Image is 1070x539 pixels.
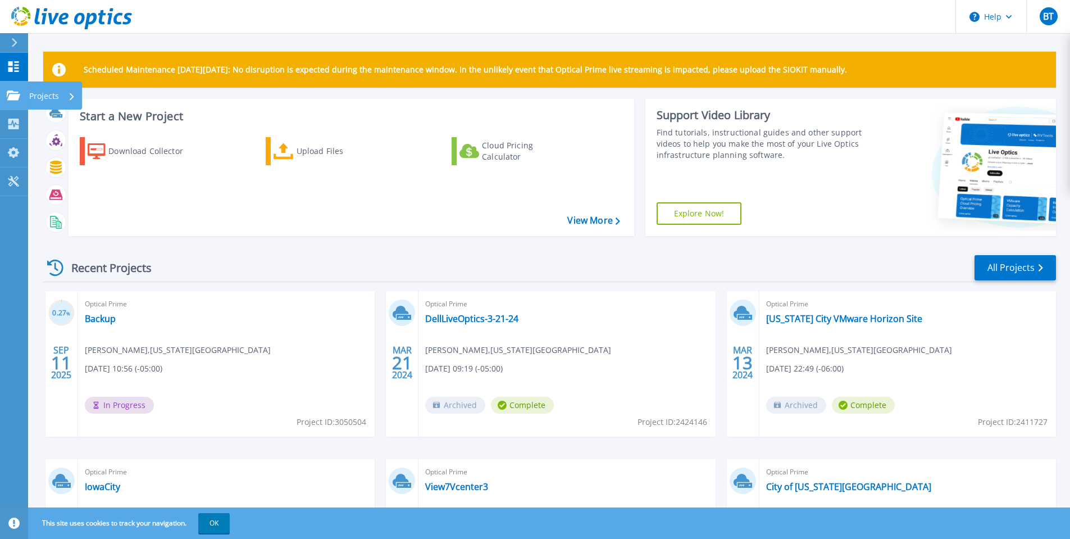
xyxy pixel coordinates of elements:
div: Support Video Library [657,108,866,123]
span: Optical Prime [425,466,708,478]
span: [DATE] 22:49 (-06:00) [766,363,844,375]
div: Upload Files [297,140,386,162]
span: Optical Prime [766,298,1049,310]
span: Project ID: 2424146 [638,416,707,428]
span: 11 [51,358,71,368]
div: MAR 2024 [732,342,753,383]
button: OK [198,513,230,533]
a: View7Vcenter3 [425,481,488,492]
div: Find tutorials, instructional guides and other support videos to help you make the most of your L... [657,127,866,161]
span: [PERSON_NAME] , [US_STATE][GEOGRAPHIC_DATA] [85,344,271,356]
a: City of [US_STATE][GEOGRAPHIC_DATA] [766,481,931,492]
span: Complete [491,397,554,414]
a: DellLiveOptics-3-21-24 [425,313,518,324]
span: Archived [425,397,485,414]
span: BT [1043,12,1054,21]
span: This site uses cookies to track your navigation. [31,513,230,533]
span: In Progress [85,397,154,414]
a: [US_STATE] City VMware Horizon Site [766,313,922,324]
span: % [66,310,70,316]
span: 13 [732,358,753,368]
p: Scheduled Maintenance [DATE][DATE]: No disruption is expected during the maintenance window. In t... [84,65,847,74]
div: Recent Projects [43,254,167,282]
span: Optical Prime [85,298,368,310]
span: Project ID: 2411727 [978,416,1048,428]
span: [DATE] 09:19 (-05:00) [425,363,503,375]
div: Download Collector [108,140,198,162]
span: Archived [766,397,826,414]
a: Upload Files [266,137,391,165]
span: [PERSON_NAME] , [US_STATE][GEOGRAPHIC_DATA] [425,344,611,356]
span: 21 [392,358,412,368]
a: Explore Now! [657,202,742,225]
div: SEP 2025 [51,342,72,383]
span: Complete [832,397,895,414]
a: View More [567,215,620,226]
a: All Projects [975,255,1056,280]
div: MAR 2024 [391,342,413,383]
a: Backup [85,313,116,324]
h3: 0.27 [48,307,75,320]
a: IowaCity [85,481,120,492]
span: Optical Prime [766,466,1049,478]
span: [DATE] 10:56 (-05:00) [85,363,162,375]
p: Projects [29,81,59,111]
span: Project ID: 3050504 [297,416,366,428]
a: Cloud Pricing Calculator [452,137,577,165]
span: Optical Prime [425,298,708,310]
a: Download Collector [80,137,205,165]
h3: Start a New Project [80,110,620,123]
div: Cloud Pricing Calculator [482,140,572,162]
span: Optical Prime [85,466,368,478]
span: [PERSON_NAME] , [US_STATE][GEOGRAPHIC_DATA] [766,344,952,356]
